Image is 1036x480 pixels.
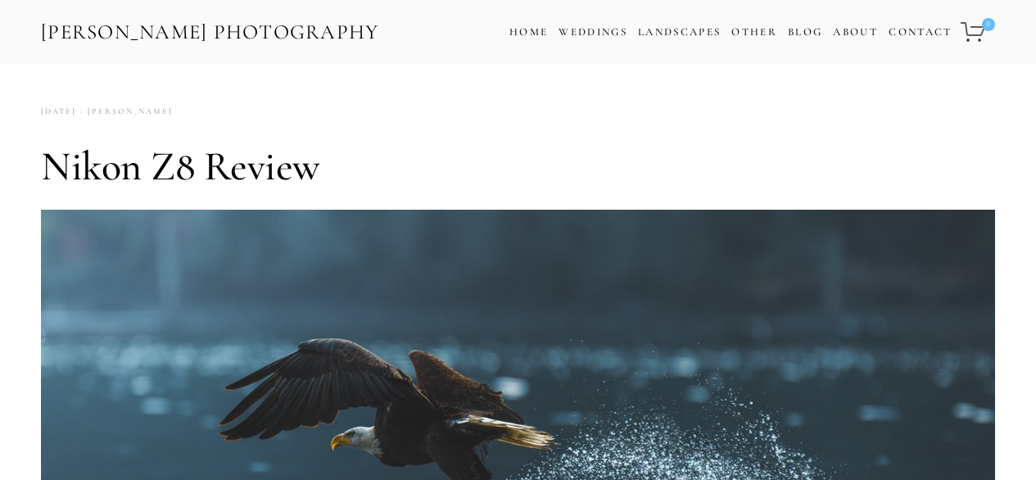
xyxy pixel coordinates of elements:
[958,12,997,52] a: 0 items in cart
[76,101,173,123] a: [PERSON_NAME]
[41,142,995,191] h1: Nikon Z8 Review
[889,20,952,44] a: Contact
[638,25,721,38] a: Landscapes
[559,25,627,38] a: Weddings
[41,101,76,123] time: [DATE]
[509,20,548,44] a: Home
[788,20,822,44] a: Blog
[731,25,777,38] a: Other
[39,14,381,51] a: [PERSON_NAME] Photography
[833,20,878,44] a: About
[982,18,995,31] span: 0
